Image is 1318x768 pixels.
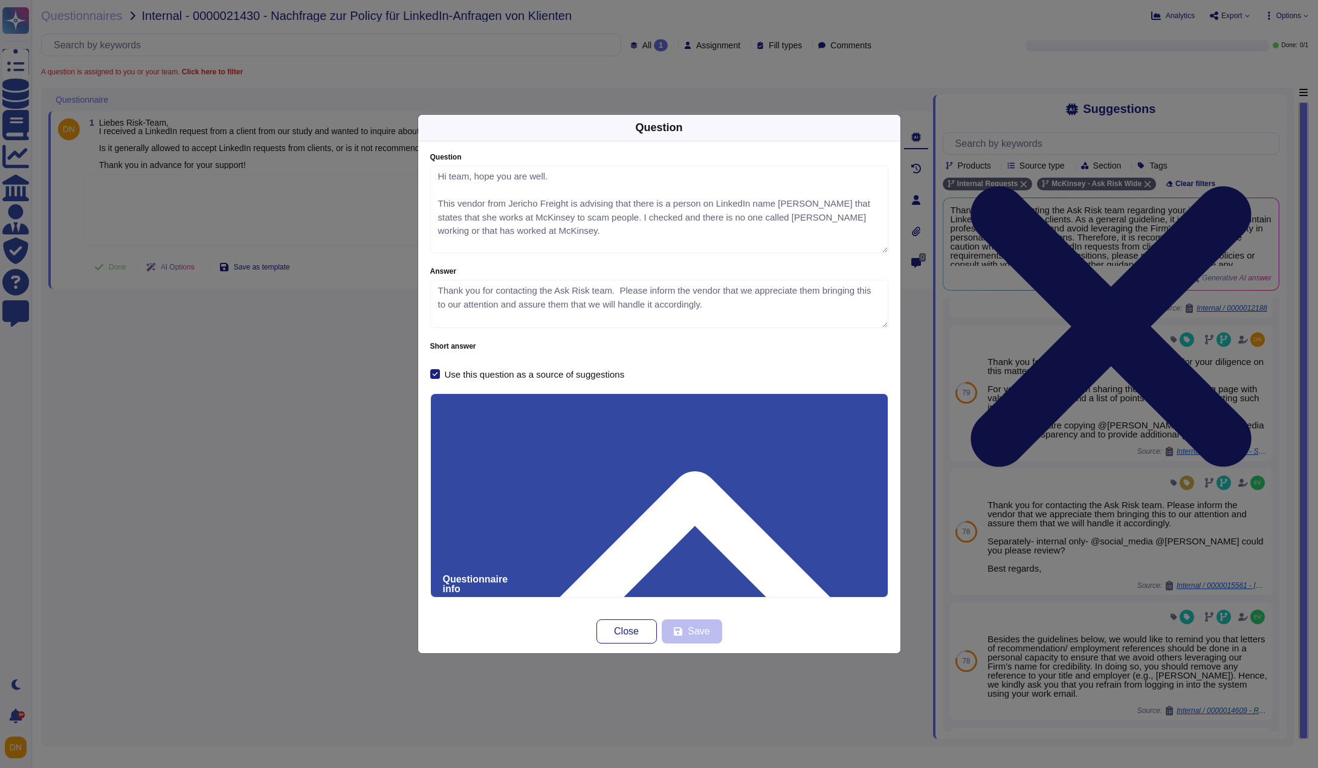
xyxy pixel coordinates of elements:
[430,153,888,161] label: Question
[688,627,709,636] span: Save
[445,370,625,379] div: Use this question as a source of suggestions
[662,619,722,644] button: Save
[430,343,888,350] label: Short answer
[614,627,639,636] span: Close
[596,619,657,644] button: Close
[443,575,514,594] span: Questionnaire info
[635,120,682,136] div: Question
[430,268,888,275] label: Answer
[430,166,888,253] textarea: Hi team, hope you are well. This vendor from Jericho Freight is advising that there is a person o...
[430,280,888,328] textarea: Thank you for contacting the Ask Risk team. Please inform the vendor that we appreciate them brin...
